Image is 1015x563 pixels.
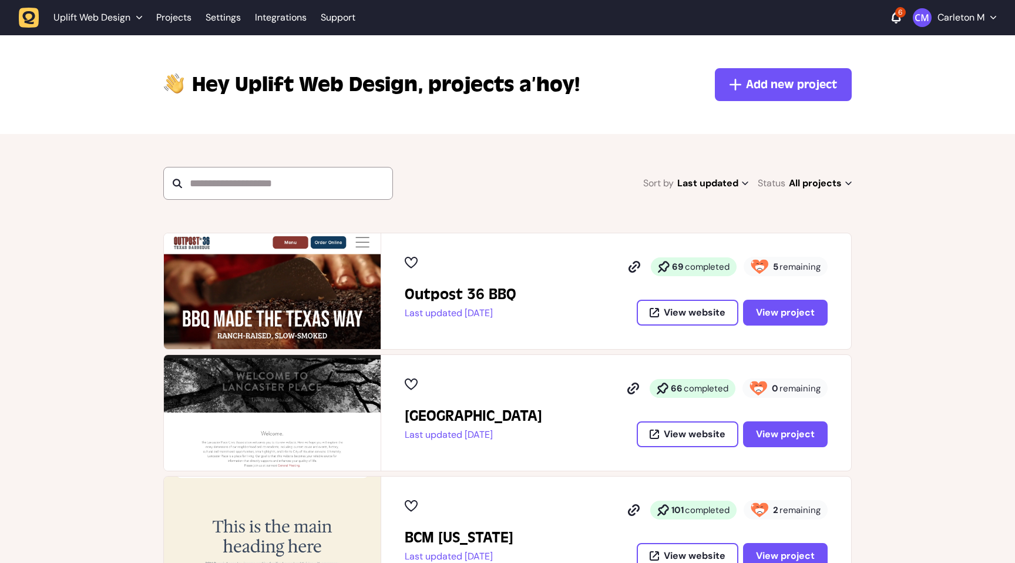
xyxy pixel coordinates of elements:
img: Lancaster Place [164,355,381,471]
span: Add new project [746,76,837,93]
p: projects a’hoy! [192,71,580,99]
strong: 0 [772,383,778,394]
button: Add new project [715,68,852,101]
span: View website [664,308,725,317]
img: hi-hand [163,71,185,95]
button: Carleton M [913,8,996,27]
span: Sort by [643,175,674,192]
span: Last updated [677,175,748,192]
span: All projects [789,175,852,192]
strong: 66 [671,383,683,394]
a: Settings [206,7,241,28]
button: Uplift Web Design [19,7,149,28]
h2: Lancaster Place [405,407,542,425]
p: Carleton M [937,12,984,24]
button: View project [743,300,828,326]
span: remaining [779,383,821,394]
span: View project [756,551,815,561]
span: completed [685,504,730,516]
span: remaining [779,261,821,273]
strong: 5 [773,261,778,273]
span: View project [756,308,815,317]
button: View website [637,300,738,326]
a: Support [321,12,355,24]
span: Uplift Web Design [192,71,424,99]
h2: BCM Georgia [405,528,513,547]
span: completed [684,383,728,394]
h2: Outpost 36 BBQ [405,285,516,304]
span: View website [664,551,725,561]
span: View project [756,430,815,439]
img: Carleton M [913,8,932,27]
span: completed [685,261,730,273]
p: Last updated [DATE] [405,307,516,319]
span: Status [758,175,785,192]
a: Projects [156,7,191,28]
strong: 69 [672,261,684,273]
button: View project [743,421,828,447]
strong: 2 [773,504,778,516]
a: Integrations [255,7,307,28]
button: View website [637,421,738,447]
img: Outpost 36 BBQ [164,233,381,349]
p: Last updated [DATE] [405,429,542,441]
span: remaining [779,504,821,516]
div: 6 [895,7,906,18]
p: Last updated [DATE] [405,551,513,562]
strong: 101 [671,504,684,516]
span: View website [664,430,725,439]
span: Uplift Web Design [53,12,130,24]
